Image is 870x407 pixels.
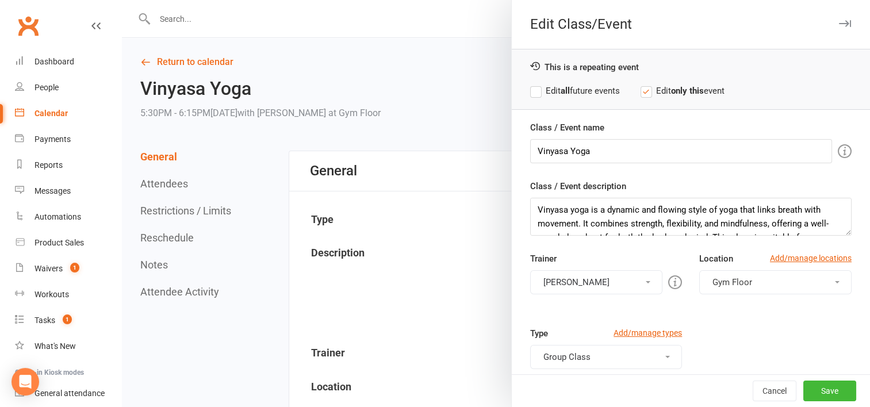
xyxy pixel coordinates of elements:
[14,11,43,40] a: Clubworx
[641,84,725,98] label: Edit event
[35,238,84,247] div: Product Sales
[15,381,121,406] a: General attendance kiosk mode
[15,333,121,359] a: What's New
[530,61,852,72] div: This is a repeating event
[15,101,121,126] a: Calendar
[530,179,626,193] label: Class / Event description
[35,264,63,273] div: Waivers
[15,152,121,178] a: Reports
[15,204,121,230] a: Automations
[15,282,121,308] a: Workouts
[15,178,121,204] a: Messages
[15,75,121,101] a: People
[614,327,682,339] a: Add/manage types
[712,277,752,287] span: Gym Floor
[35,57,74,66] div: Dashboard
[70,263,79,272] span: 1
[699,252,733,266] label: Location
[753,381,796,401] button: Cancel
[35,186,71,195] div: Messages
[63,314,72,324] span: 1
[530,252,557,266] label: Trainer
[35,341,76,351] div: What's New
[35,389,105,398] div: General attendance
[671,86,704,96] strong: only this
[561,86,570,96] strong: all
[35,290,69,299] div: Workouts
[530,84,620,98] label: Edit future events
[15,308,121,333] a: Tasks 1
[35,109,68,118] div: Calendar
[35,316,55,325] div: Tasks
[35,160,63,170] div: Reports
[512,16,870,32] div: Edit Class/Event
[35,212,81,221] div: Automations
[530,139,832,163] input: Enter event name
[803,381,856,401] button: Save
[699,270,852,294] button: Gym Floor
[15,126,121,152] a: Payments
[15,256,121,282] a: Waivers 1
[15,230,121,256] a: Product Sales
[35,83,59,92] div: People
[530,270,663,294] button: [PERSON_NAME]
[35,135,71,144] div: Payments
[770,252,852,264] a: Add/manage locations
[530,345,683,369] button: Group Class
[12,368,39,396] div: Open Intercom Messenger
[530,327,548,340] label: Type
[15,49,121,75] a: Dashboard
[530,121,604,135] label: Class / Event name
